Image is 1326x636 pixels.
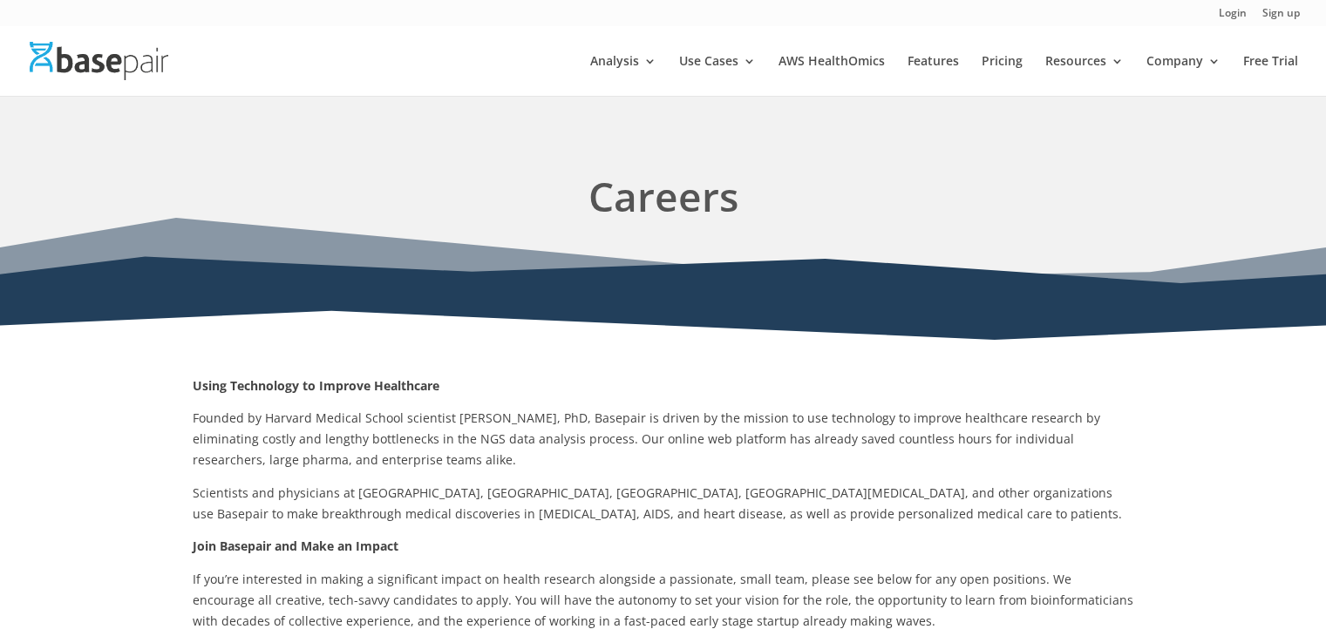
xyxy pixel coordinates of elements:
[679,55,756,96] a: Use Cases
[1243,55,1298,96] a: Free Trial
[1262,8,1300,26] a: Sign up
[908,55,959,96] a: Features
[193,409,1100,468] span: Founded by Harvard Medical School scientist [PERSON_NAME], PhD, Basepair is driven by the mission...
[193,377,439,394] strong: Using Technology to Improve Healthcare
[779,55,885,96] a: AWS HealthOmics
[590,55,656,96] a: Analysis
[1045,55,1124,96] a: Resources
[193,167,1134,234] h1: Careers
[1219,8,1247,26] a: Login
[1146,55,1221,96] a: Company
[982,55,1023,96] a: Pricing
[30,42,168,79] img: Basepair
[193,571,1133,629] span: If you’re interested in making a significant impact on health research alongside a passionate, sm...
[193,538,398,554] strong: Join Basepair and Make an Impact
[193,484,1122,522] span: Scientists and physicians at [GEOGRAPHIC_DATA], [GEOGRAPHIC_DATA], [GEOGRAPHIC_DATA], [GEOGRAPHIC...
